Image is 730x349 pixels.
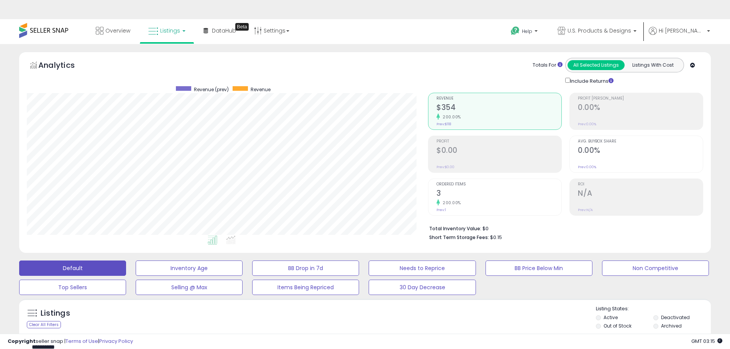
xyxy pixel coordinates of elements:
div: Clear All Filters [27,321,61,328]
span: Revenue (prev) [194,86,229,93]
a: Terms of Use [66,338,98,345]
span: Avg. Buybox Share [578,139,703,144]
h2: N/A [578,189,703,199]
label: Archived [661,323,682,329]
button: BB Drop in 7d [252,261,359,276]
button: Top Sellers [19,280,126,295]
h2: $0.00 [436,146,561,156]
i: Get Help [510,26,520,36]
div: Include Returns [559,76,623,85]
button: BB Price Below Min [486,261,592,276]
a: Help [505,20,545,44]
button: Selling @ Max [136,280,243,295]
label: Out of Stock [604,323,632,329]
span: $0.15 [490,234,502,241]
a: Privacy Policy [99,338,133,345]
small: Prev: 0.00% [578,122,596,126]
a: DataHub [198,19,242,42]
span: ROI [578,182,703,187]
span: Ordered Items [436,182,561,187]
small: 200.00% [440,200,461,206]
span: Listings [160,27,180,34]
li: $0 [429,223,697,233]
small: Prev: 1 [436,208,446,212]
small: 200.00% [440,114,461,120]
button: All Selected Listings [568,60,625,70]
small: Prev: $0.00 [436,165,454,169]
button: Non Competitive [602,261,709,276]
div: Totals For [533,62,563,69]
h2: 0.00% [578,103,703,113]
span: Hi [PERSON_NAME] [659,27,705,34]
small: Prev: $118 [436,122,451,126]
div: Tooltip anchor [235,23,249,31]
span: Profit [PERSON_NAME] [578,97,703,101]
span: U.S. Products & Designs [568,27,631,34]
span: Profit [436,139,561,144]
span: DataHub [212,27,236,34]
span: Revenue [251,86,271,93]
h2: $354 [436,103,561,113]
span: Revenue [436,97,561,101]
button: Default [19,261,126,276]
h5: Listings [41,308,70,319]
small: Prev: 0.00% [578,165,596,169]
a: Hi [PERSON_NAME] [649,27,710,44]
b: Short Term Storage Fees: [429,234,489,241]
label: Deactivated [661,314,690,321]
h5: Analytics [38,60,90,72]
a: Listings [143,19,191,42]
strong: Copyright [8,338,36,345]
button: Items Being Repriced [252,280,359,295]
p: Listing States: [596,305,711,313]
span: Help [522,28,532,34]
span: Overview [105,27,130,34]
button: Needs to Reprice [369,261,476,276]
h2: 3 [436,189,561,199]
small: Prev: N/A [578,208,593,212]
span: 2025-09-18 03:15 GMT [691,338,722,345]
button: Listings With Cost [624,60,681,70]
button: Inventory Age [136,261,243,276]
a: Settings [248,19,295,42]
label: Active [604,314,618,321]
button: 30 Day Decrease [369,280,476,295]
a: U.S. Products & Designs [552,19,642,44]
b: Total Inventory Value: [429,225,481,232]
a: Overview [90,19,136,42]
h2: 0.00% [578,146,703,156]
div: seller snap | | [8,338,133,345]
